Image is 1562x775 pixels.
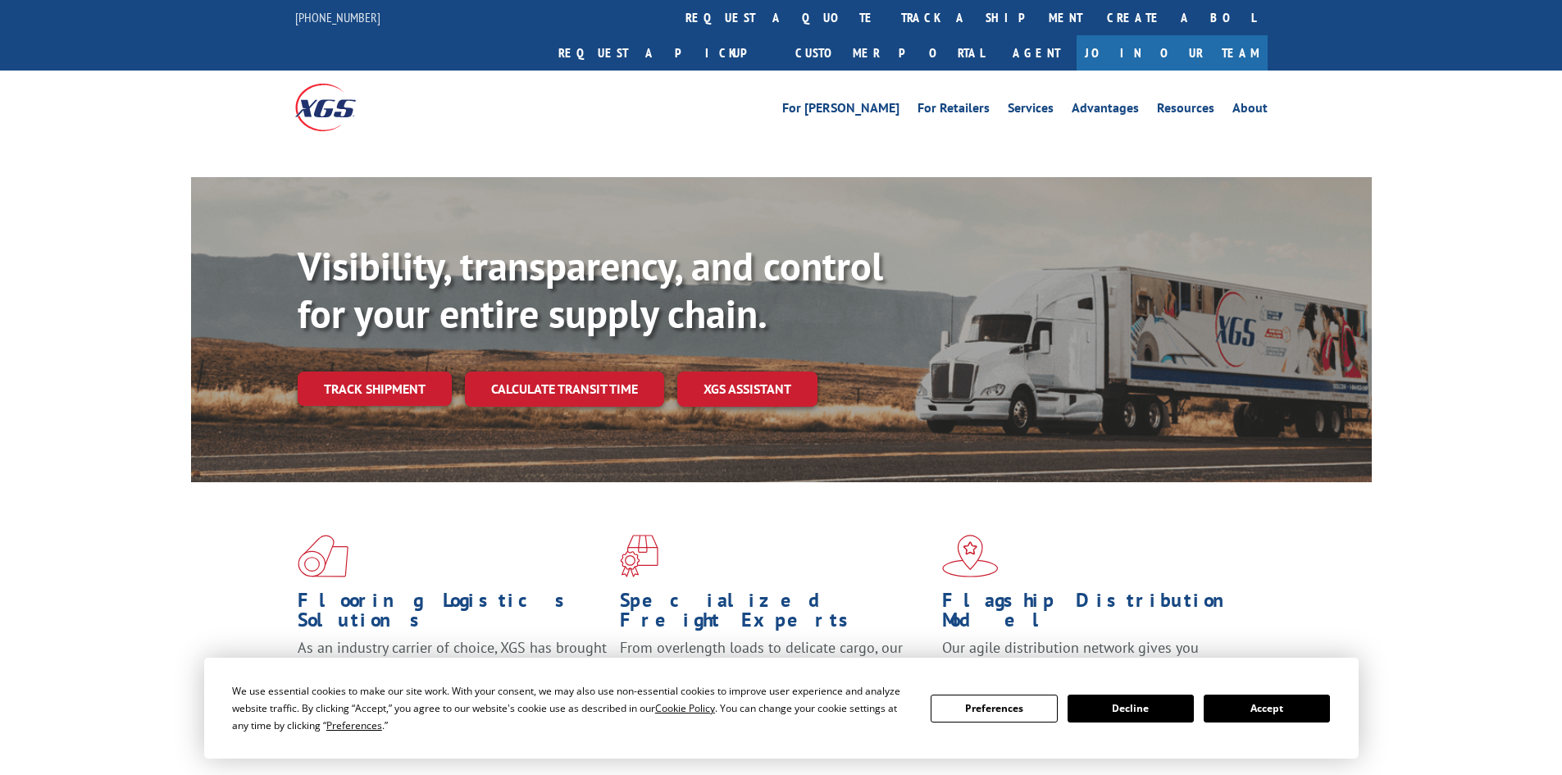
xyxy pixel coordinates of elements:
a: Request a pickup [546,35,783,71]
h1: Specialized Freight Experts [620,590,930,638]
span: Our agile distribution network gives you nationwide inventory management on demand. [942,638,1244,677]
h1: Flooring Logistics Solutions [298,590,608,638]
h1: Flagship Distribution Model [942,590,1252,638]
a: Track shipment [298,372,452,406]
button: Preferences [931,695,1057,723]
a: XGS ASSISTANT [677,372,817,407]
span: Preferences [326,718,382,732]
a: Resources [1157,102,1214,120]
a: Join Our Team [1077,35,1268,71]
a: Customer Portal [783,35,996,71]
img: xgs-icon-focused-on-flooring-red [620,535,658,577]
a: For Retailers [918,102,990,120]
span: As an industry carrier of choice, XGS has brought innovation and dedication to flooring logistics... [298,638,607,696]
a: Advantages [1072,102,1139,120]
a: About [1232,102,1268,120]
a: [PHONE_NUMBER] [295,9,380,25]
a: Agent [996,35,1077,71]
a: Services [1008,102,1054,120]
div: We use essential cookies to make our site work. With your consent, we may also use non-essential ... [232,682,911,734]
img: xgs-icon-flagship-distribution-model-red [942,535,999,577]
img: xgs-icon-total-supply-chain-intelligence-red [298,535,348,577]
a: For [PERSON_NAME] [782,102,899,120]
a: Calculate transit time [465,372,664,407]
p: From overlength loads to delicate cargo, our experienced staff knows the best way to move your fr... [620,638,930,711]
b: Visibility, transparency, and control for your entire supply chain. [298,240,883,339]
button: Accept [1204,695,1330,723]
div: Cookie Consent Prompt [204,658,1359,759]
button: Decline [1068,695,1194,723]
span: Cookie Policy [655,701,715,715]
